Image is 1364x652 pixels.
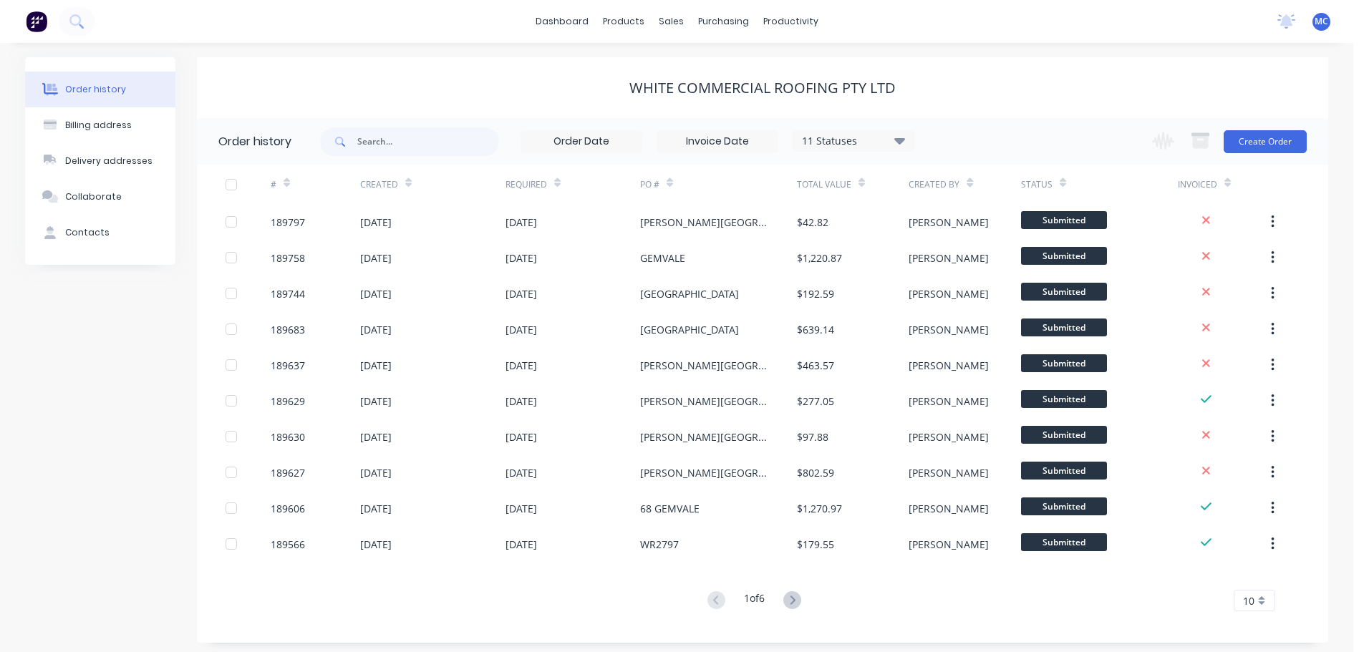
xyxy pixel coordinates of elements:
div: 189627 [271,465,305,480]
input: Search... [357,127,499,156]
div: [DATE] [506,322,537,337]
div: sales [652,11,691,32]
div: products [596,11,652,32]
span: Submitted [1021,390,1107,408]
div: productivity [756,11,826,32]
div: # [271,178,276,191]
div: Created [360,178,398,191]
div: Billing address [65,119,132,132]
span: Submitted [1021,247,1107,265]
button: Order history [25,72,175,107]
div: Created By [909,165,1020,204]
span: Submitted [1021,533,1107,551]
span: MC [1315,15,1328,28]
div: [DATE] [360,215,392,230]
span: Submitted [1021,283,1107,301]
div: $463.57 [797,358,834,373]
div: purchasing [691,11,756,32]
div: Total Value [797,178,851,191]
div: Status [1021,165,1178,204]
div: 189629 [271,394,305,409]
div: Total Value [797,165,909,204]
div: [PERSON_NAME] [909,394,989,409]
div: Order history [65,83,126,96]
div: 189630 [271,429,305,444]
div: 189744 [271,286,305,301]
div: [PERSON_NAME] [909,537,989,552]
div: [DATE] [360,250,392,266]
div: Invoiced [1178,165,1267,204]
div: [PERSON_NAME] [909,215,989,230]
div: PO # [640,178,659,191]
div: [PERSON_NAME][GEOGRAPHIC_DATA] [640,465,768,480]
div: [DATE] [506,286,537,301]
div: [PERSON_NAME] [909,322,989,337]
div: 189637 [271,358,305,373]
div: $97.88 [797,429,828,444]
div: [PERSON_NAME][GEOGRAPHIC_DATA] [640,394,768,409]
div: [PERSON_NAME] [909,358,989,373]
div: [PERSON_NAME] [909,250,989,266]
div: Status [1021,178,1053,191]
span: Submitted [1021,211,1107,229]
div: [DATE] [506,465,537,480]
div: [DATE] [506,501,537,516]
div: PO # [640,165,797,204]
div: $277.05 [797,394,834,409]
div: GEMVALE [640,250,685,266]
div: [DATE] [360,429,392,444]
div: $1,220.87 [797,250,842,266]
div: Required [506,178,547,191]
div: [DATE] [360,358,392,373]
span: Submitted [1021,318,1107,336]
div: $639.14 [797,322,834,337]
button: Contacts [25,215,175,250]
div: [PERSON_NAME][GEOGRAPHIC_DATA] [640,429,768,444]
button: Billing address [25,107,175,143]
div: Delivery addresses [65,155,153,167]
div: $42.82 [797,215,828,230]
div: Collaborate [65,190,122,203]
button: Create Order [1224,130,1307,153]
div: Invoiced [1178,178,1217,191]
div: # [271,165,360,204]
div: [DATE] [506,394,537,409]
div: $1,270.97 [797,501,842,516]
div: 11 Statuses [793,133,914,149]
span: Submitted [1021,497,1107,515]
div: [DATE] [360,322,392,337]
div: [DATE] [360,537,392,552]
div: Order history [218,133,291,150]
input: Invoice Date [657,131,778,152]
span: Submitted [1021,462,1107,480]
div: $802.59 [797,465,834,480]
div: Contacts [65,226,110,239]
div: [DATE] [360,465,392,480]
div: [PERSON_NAME] [909,286,989,301]
div: [PERSON_NAME] [909,429,989,444]
div: [PERSON_NAME] [909,501,989,516]
div: 68 GEMVALE [640,501,700,516]
div: [DATE] [360,501,392,516]
div: [DATE] [506,537,537,552]
div: [DATE] [360,286,392,301]
div: Created By [909,178,959,191]
div: [PERSON_NAME] [909,465,989,480]
div: Created [360,165,506,204]
div: WHITE COMMERCIAL ROOFING PTY LTD [629,79,896,97]
div: [DATE] [506,215,537,230]
div: [PERSON_NAME][GEOGRAPHIC_DATA] [640,215,768,230]
span: Submitted [1021,354,1107,372]
a: dashboard [528,11,596,32]
div: 189797 [271,215,305,230]
div: [DATE] [506,429,537,444]
div: 189566 [271,537,305,552]
div: 189606 [271,501,305,516]
button: Delivery addresses [25,143,175,179]
div: WR2797 [640,537,679,552]
div: 1 of 6 [744,590,765,611]
div: [DATE] [506,358,537,373]
img: Factory [26,11,47,32]
div: [GEOGRAPHIC_DATA] [640,286,739,301]
span: Submitted [1021,426,1107,444]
